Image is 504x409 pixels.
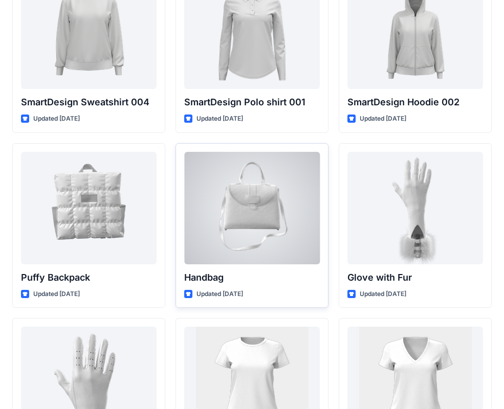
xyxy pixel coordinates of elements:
[347,270,483,285] p: Glove with Fur
[347,152,483,264] a: Glove with Fur
[347,95,483,109] p: SmartDesign Hoodie 002
[196,113,243,124] p: Updated [DATE]
[196,289,243,300] p: Updated [DATE]
[360,113,406,124] p: Updated [DATE]
[184,152,320,264] a: Handbag
[21,152,157,264] a: Puffy Backpack
[33,289,80,300] p: Updated [DATE]
[184,95,320,109] p: SmartDesign Polo shirt 001
[184,270,320,285] p: Handbag
[33,113,80,124] p: Updated [DATE]
[21,270,157,285] p: Puffy Backpack
[21,95,157,109] p: SmartDesign Sweatshirt 004
[360,289,406,300] p: Updated [DATE]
